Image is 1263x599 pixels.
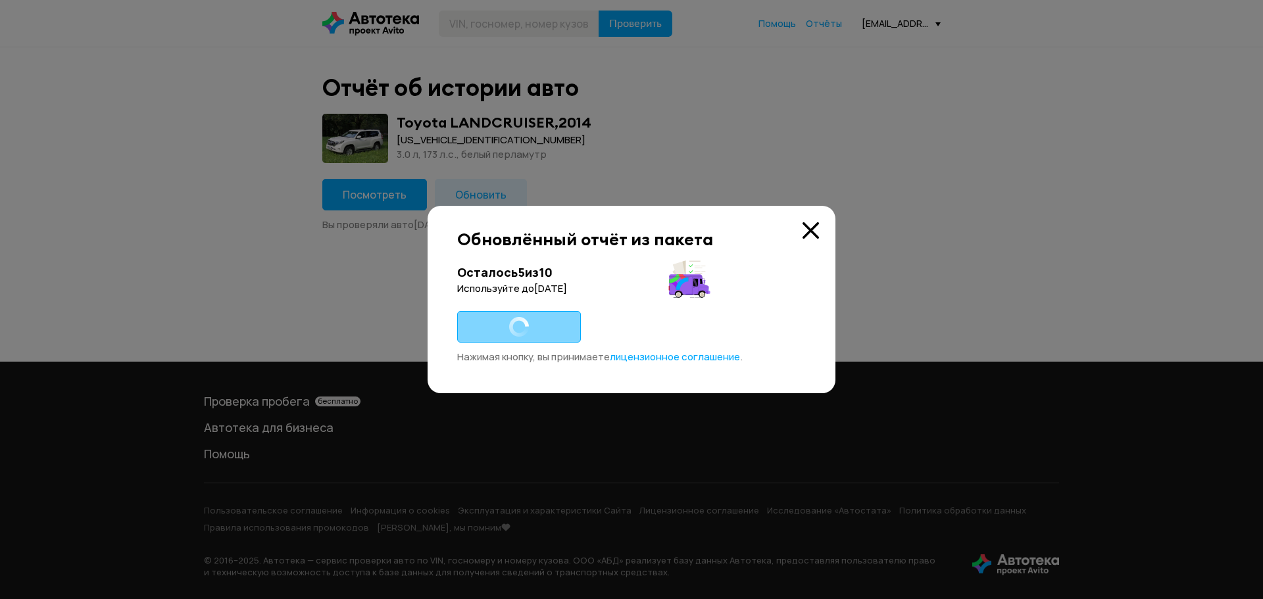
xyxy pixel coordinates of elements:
[457,264,806,281] div: Осталось 5 из 10
[457,282,806,295] div: Используйте до [DATE]
[610,350,740,364] a: лицензионное соглашение
[457,229,806,249] div: Обновлённый отчёт из пакета
[610,350,740,364] span: лицензионное соглашение
[457,350,743,364] span: Нажимая кнопку, вы принимаете .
